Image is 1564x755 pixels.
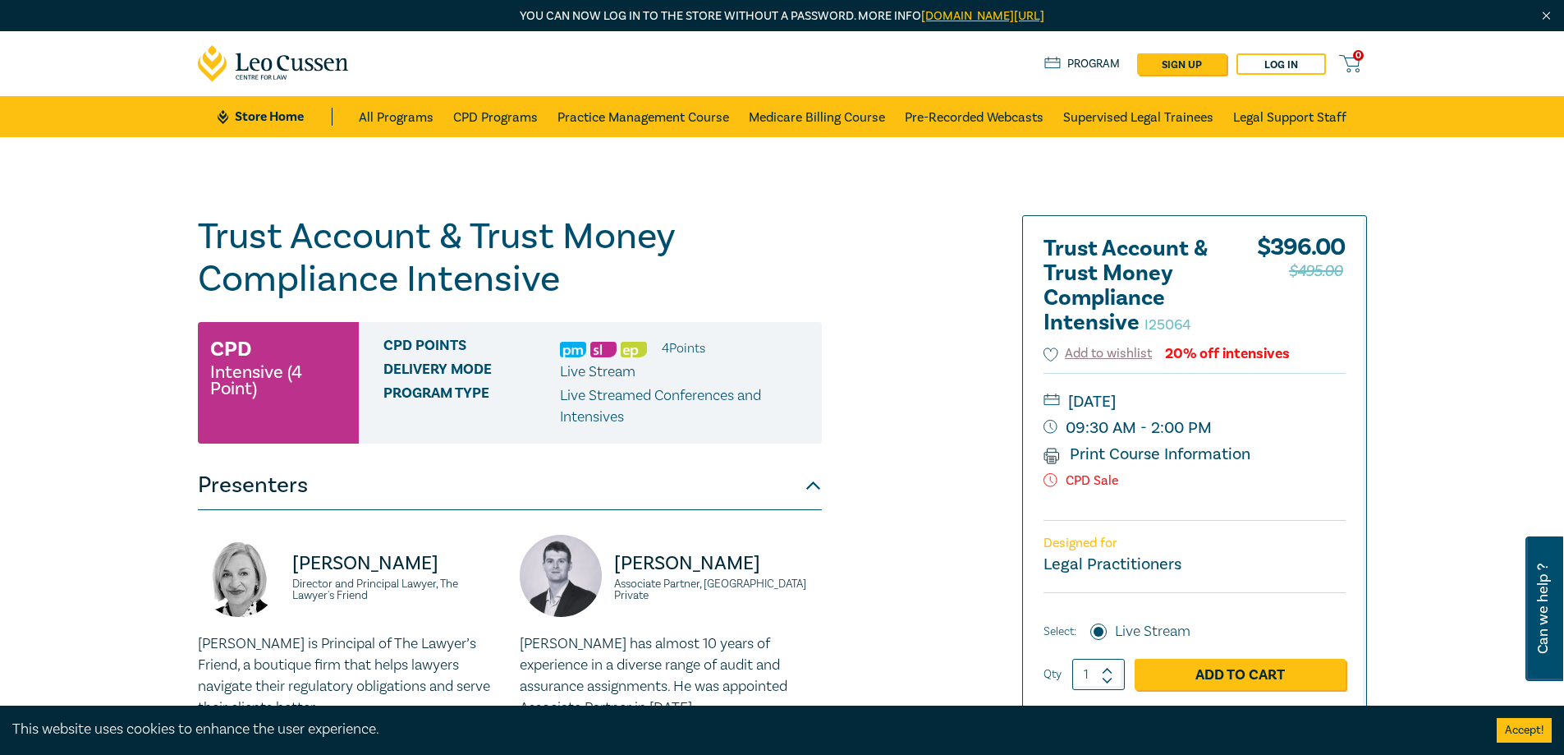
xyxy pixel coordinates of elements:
[905,96,1043,137] a: Pre-Recorded Webcasts
[1135,659,1346,690] a: Add to Cart
[1044,55,1121,73] a: Program
[921,8,1044,24] a: [DOMAIN_NAME][URL]
[383,361,560,383] span: Delivery Mode
[1043,665,1062,684] label: Qty
[198,535,280,617] img: https://s3.ap-southeast-2.amazonaws.com/leo-cussen-store-production-content/Contacts/Jennie%20Pak...
[198,215,822,301] h1: Trust Account & Trust Money Compliance Intensive
[1043,389,1346,415] small: [DATE]
[520,535,602,617] img: https://s3.ap-southeast-2.amazonaws.com/leo-cussen-store-production-content/Contacts/Alex%20Young...
[383,338,560,359] span: CPD Points
[749,96,885,137] a: Medicare Billing Course
[1115,621,1190,642] label: Live Stream
[560,342,586,357] img: Practice Management & Business Skills
[1043,554,1181,575] small: Legal Practitioners
[1257,237,1346,343] div: $ 396.00
[1497,718,1552,743] button: Accept cookies
[1144,315,1191,334] small: I25064
[590,342,617,357] img: Substantive Law
[1043,237,1224,335] h2: Trust Account & Trust Money Compliance Intensive
[1043,473,1346,489] p: CPD Sale
[621,342,647,357] img: Ethics & Professional Responsibility
[1165,346,1290,361] div: 20% off intensives
[1043,344,1153,363] button: Add to wishlist
[1353,50,1364,61] span: 0
[210,334,251,364] h3: CPD
[520,633,822,719] p: [PERSON_NAME] has almost 10 years of experience in a diverse range of audit and assurance assignm...
[453,96,538,137] a: CPD Programs
[1539,9,1553,23] img: Close
[292,578,500,601] small: Director and Principal Lawyer, The Lawyer's Friend
[1043,623,1076,641] span: Select:
[198,7,1367,25] p: You can now log in to the store without a password. More info
[218,108,332,126] a: Store Home
[1137,53,1227,75] a: sign up
[1535,546,1551,671] span: Can we help ?
[198,633,500,719] p: [PERSON_NAME] is Principal of The Lawyer’s Friend, a boutique firm that helps lawyers navigate th...
[1072,659,1125,690] input: 1
[383,385,560,428] span: Program type
[560,362,635,381] span: Live Stream
[560,385,810,428] p: Live Streamed Conferences and Intensives
[210,364,346,397] small: Intensive (4 Point)
[1233,96,1346,137] a: Legal Support Staff
[557,96,729,137] a: Practice Management Course
[12,719,1472,740] div: This website uses cookies to enhance the user experience.
[1043,415,1346,441] small: 09:30 AM - 2:00 PM
[1236,53,1326,75] a: Log in
[292,550,500,577] p: [PERSON_NAME]
[1043,536,1346,551] p: Designed for
[1043,444,1251,465] a: Print Course Information
[1289,258,1343,284] span: $495.00
[198,461,822,510] button: Presenters
[614,578,822,601] small: Associate Partner, [GEOGRAPHIC_DATA] Private
[614,550,822,577] p: [PERSON_NAME]
[662,338,705,359] li: 4 Point s
[359,96,433,137] a: All Programs
[1063,96,1213,137] a: Supervised Legal Trainees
